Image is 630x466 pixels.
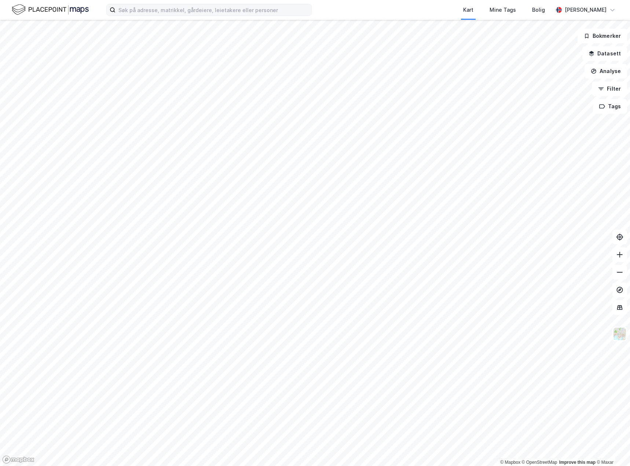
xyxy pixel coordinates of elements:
[578,29,627,43] button: Bokmerker
[500,460,520,465] a: Mapbox
[12,3,89,16] img: logo.f888ab2527a4732fd821a326f86c7f29.svg
[2,455,34,464] a: Mapbox homepage
[490,6,516,14] div: Mine Tags
[463,6,473,14] div: Kart
[585,64,627,79] button: Analyse
[613,327,627,341] img: Z
[522,460,557,465] a: OpenStreetMap
[532,6,545,14] div: Bolig
[593,431,630,466] div: Kontrollprogram for chat
[116,4,311,15] input: Søk på adresse, matrikkel, gårdeiere, leietakere eller personer
[593,431,630,466] iframe: Chat Widget
[565,6,607,14] div: [PERSON_NAME]
[592,81,627,96] button: Filter
[582,46,627,61] button: Datasett
[593,99,627,114] button: Tags
[559,460,596,465] a: Improve this map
